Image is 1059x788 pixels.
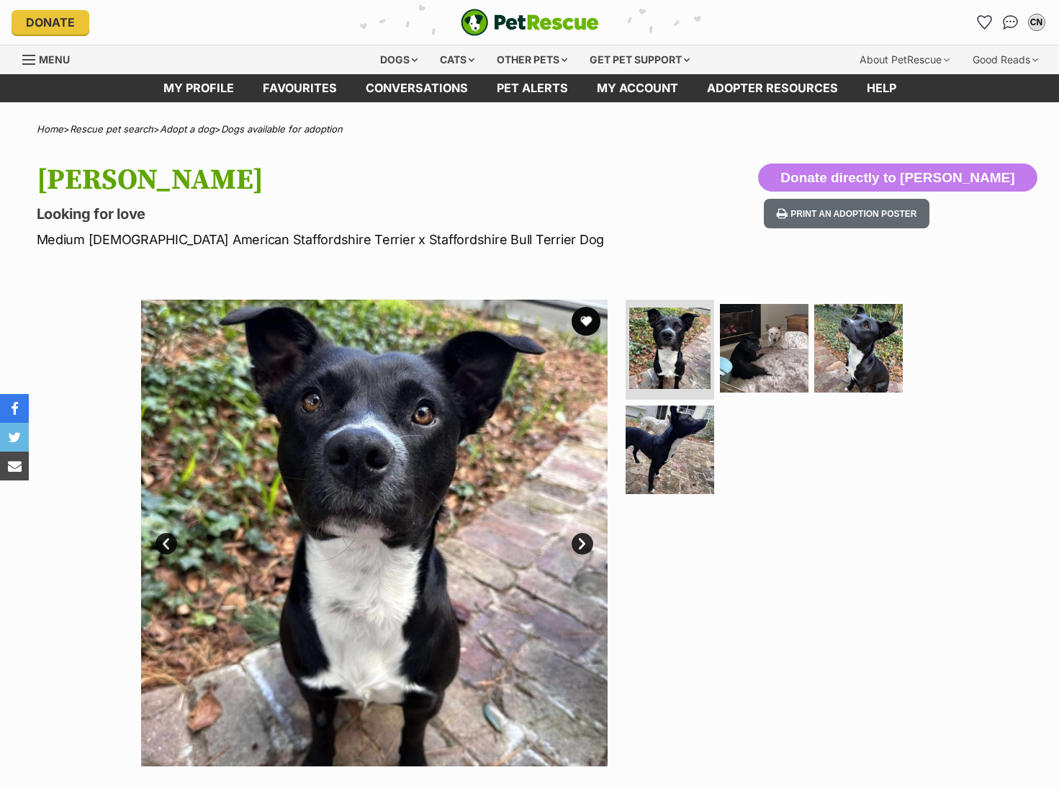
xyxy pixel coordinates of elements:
h1: [PERSON_NAME] [37,164,646,197]
img: Photo of Bonnie [814,304,903,393]
button: favourite [572,307,600,336]
a: Menu [22,45,80,71]
a: My account [582,74,693,102]
a: Favourites [248,74,351,102]
img: Photo of Bonnie [720,304,808,393]
a: Favourites [973,11,996,34]
img: Photo of Bonnie [629,308,711,389]
a: Dogs available for adoption [221,123,343,135]
button: Print an adoption poster [764,199,929,228]
a: Adopter resources [693,74,852,102]
img: chat-41dd97257d64d25036548639549fe6c8038ab92f7586957e7f3b1b290dea8141.svg [1003,15,1018,30]
a: conversations [351,74,482,102]
div: Get pet support [580,45,700,74]
span: Menu [39,53,70,66]
a: PetRescue [461,9,599,36]
a: Next [572,533,593,555]
img: Photo of Bonnie [141,300,608,766]
a: Rescue pet search [70,123,153,135]
a: Home [37,123,63,135]
img: logo-e224e6f780fb5917bec1dbf3a21bbac754714ae5b6737aabdf751b685950b380.svg [461,9,599,36]
img: Photo of Bonnie [626,406,714,494]
button: My account [1025,11,1048,34]
a: Pet alerts [482,74,582,102]
button: Donate directly to [PERSON_NAME] [758,164,1037,192]
a: Prev [156,533,177,555]
div: Other pets [487,45,577,74]
p: Medium [DEMOGRAPHIC_DATA] American Staffordshire Terrier x Staffordshire Bull Terrier Dog [37,230,646,249]
div: Dogs [370,45,428,74]
div: > > > [1,124,1059,135]
a: Help [852,74,911,102]
div: About PetRescue [850,45,960,74]
a: Conversations [999,11,1022,34]
div: Cats [430,45,485,74]
div: CN [1029,15,1044,30]
ul: Account quick links [973,11,1048,34]
a: Adopt a dog [160,123,215,135]
a: My profile [149,74,248,102]
div: Good Reads [963,45,1048,74]
p: Looking for love [37,204,646,224]
a: Donate [12,10,89,35]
